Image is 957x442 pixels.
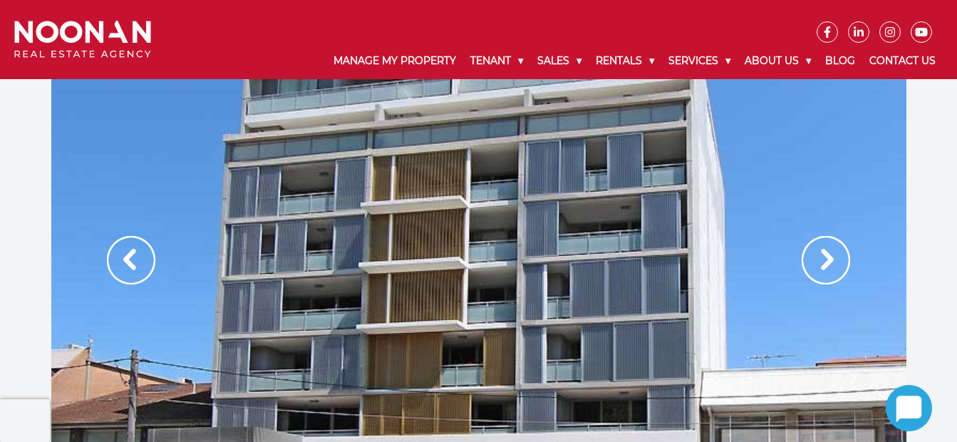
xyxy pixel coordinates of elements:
[738,43,818,79] a: About Us
[326,43,463,79] a: Manage My Property
[463,43,530,79] a: Tenant
[661,43,738,79] a: Services
[589,43,661,79] a: Rentals
[107,236,155,284] img: Arrow slider
[818,43,862,79] a: Blog
[862,43,943,79] a: Contact Us
[530,43,589,79] a: Sales
[802,236,850,284] img: Arrow slider
[14,21,151,58] img: Noonan Real Estate Agency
